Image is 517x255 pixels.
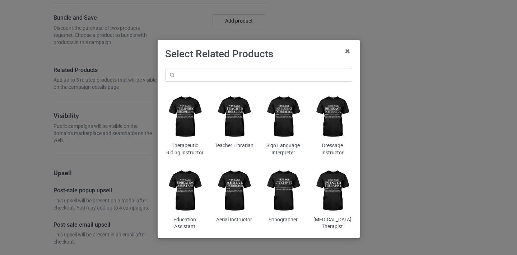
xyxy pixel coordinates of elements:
[165,48,352,61] h1: Select Related Products
[165,142,204,156] div: Therapeutic Riding Instructor
[313,142,352,156] div: Dressage Instructor
[264,142,303,156] div: Sign Language Interpreter
[214,216,253,223] div: Aerial Instructor
[214,142,253,149] div: Teacher Librarian
[264,216,303,223] div: Sonographer
[165,216,204,230] div: Education Assistant
[313,216,352,230] div: [MEDICAL_DATA] Therapist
